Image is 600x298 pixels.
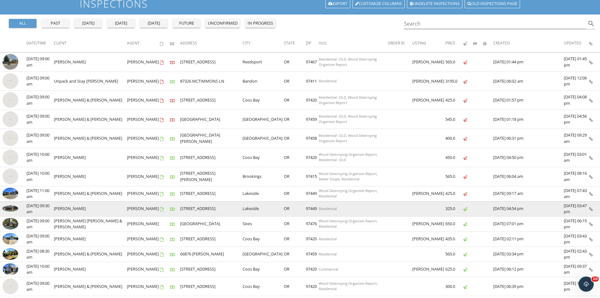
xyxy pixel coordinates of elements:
[412,216,445,231] td: [PERSON_NAME]
[26,148,54,167] td: [DATE] 10:00 am
[284,216,306,231] td: OR
[127,110,160,129] td: [PERSON_NAME]
[388,35,412,52] th: Order ID: Not sorted.
[319,267,338,272] span: Commercial
[54,91,127,110] td: [PERSON_NAME] & [PERSON_NAME]
[412,72,445,91] td: [PERSON_NAME]
[26,262,54,277] td: [DATE] 10:00 am
[3,263,18,275] img: 9486830%2Fcover_photos%2FD0VA35sg3JjZD5dfQDrO%2Fsmall.jpg
[306,262,319,277] td: 97420
[243,148,284,167] td: Coos Bay
[54,72,127,91] td: Unpack and Stay [PERSON_NAME]
[180,53,242,72] td: [STREET_ADDRESS]
[243,129,284,148] td: [GEOGRAPHIC_DATA]
[493,201,564,216] td: [DATE] 04:54 pm
[3,149,18,165] img: streetview
[180,35,242,52] th: Address: Not sorted.
[445,91,463,110] td: 425.0
[412,35,445,52] th: Listing: Not sorted.
[284,53,306,72] td: OR
[463,35,473,52] th: Published: Not sorted.
[564,91,589,110] td: [DATE] 04:08 pm
[54,262,127,277] td: [PERSON_NAME]
[589,35,600,52] th: Inspection Details: Not sorted.
[564,277,589,296] td: [DATE] 12:38 pm
[26,277,54,296] td: [DATE] 09:00 am
[180,201,242,216] td: [STREET_ADDRESS]
[173,19,200,28] button: future
[319,171,378,181] span: Wood Destroying Organism Report, Sewer Scope, Residential
[564,110,589,129] td: [DATE] 04:56 pm
[54,167,127,186] td: [PERSON_NAME]
[493,186,564,201] td: [DATE] 09:17 am
[54,247,127,262] td: [PERSON_NAME] & [PERSON_NAME]
[127,148,160,167] td: [PERSON_NAME]
[170,35,180,52] th: Paid: Not sorted.
[591,277,599,282] span: 10
[493,129,564,148] td: [DATE] 06:31 pm
[306,129,319,148] td: 97458
[26,247,54,262] td: [DATE] 08:30 am
[306,201,319,216] td: 97449
[54,216,127,231] td: [PERSON_NAME] [PERSON_NAME] & [PERSON_NAME]
[3,188,18,200] img: 9540903%2Fcover_photos%2FBvjtiuLBadyHxKwzsOeB%2Fsmall.jpg
[180,110,242,129] td: [GEOGRAPHIC_DATA]
[564,129,589,148] td: [DATE] 09:29 am
[319,206,337,211] span: Residential
[445,40,455,46] span: Price
[306,167,319,186] td: 97415
[77,20,100,26] div: [DATE]
[3,111,18,127] img: streetview
[248,20,273,26] div: in progress
[445,201,463,216] td: 325.0
[26,201,54,216] td: [DATE] 09:30 am
[412,231,445,247] td: [PERSON_NAME]
[127,231,160,247] td: [PERSON_NAME]
[26,72,54,91] td: [DATE] 09:00 am
[180,262,242,277] td: [STREET_ADDRESS]
[243,167,284,186] td: Brookings
[208,20,237,26] div: unconfirmed
[319,252,337,256] span: Residential
[140,19,168,28] button: [DATE]
[564,40,581,46] span: Updated
[180,40,197,46] span: Address
[243,53,284,72] td: Reedsport
[243,35,284,52] th: City: Not sorted.
[306,216,319,231] td: 97476
[564,231,589,247] td: [DATE] 03:43 pm
[26,110,54,129] td: [DATE] 09:00 am
[54,35,127,52] th: Client: Not sorted.
[306,186,319,201] td: 97449
[306,40,311,46] span: Zip
[284,40,295,46] span: State
[306,148,319,167] td: 97420
[127,186,160,201] td: [PERSON_NAME]
[54,186,127,201] td: [PERSON_NAME] & [PERSON_NAME]
[493,262,564,277] td: [DATE] 06:12 pm
[284,129,306,148] td: OR
[180,72,242,91] td: 87326 MCTIMMONS LN
[445,247,463,262] td: 565.0
[284,35,306,52] th: State: Not sorted.
[245,19,276,28] button: in progress
[319,79,337,83] span: Residential
[412,262,445,277] td: [PERSON_NAME]
[493,216,564,231] td: [DATE] 07:01 pm
[306,35,319,52] th: Zip: Not sorted.
[284,148,306,167] td: OR
[127,262,160,277] td: [PERSON_NAME]
[319,281,378,291] span: Wood Destroying Organism Report, Residential
[180,148,242,167] td: [STREET_ADDRESS]
[54,40,66,46] span: Client
[587,20,595,27] i: search
[180,167,242,186] td: [STREET_ADDRESS][PERSON_NAME]
[493,247,564,262] td: [DATE] 03:34 pm
[142,20,165,26] div: [DATE]
[319,114,377,124] span: Residential- OLD, Wood Destroying Organism Report
[243,216,284,231] td: Sixes
[175,20,198,26] div: future
[445,53,463,72] td: 565.0
[319,41,327,45] span: Desc
[284,72,306,91] td: OR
